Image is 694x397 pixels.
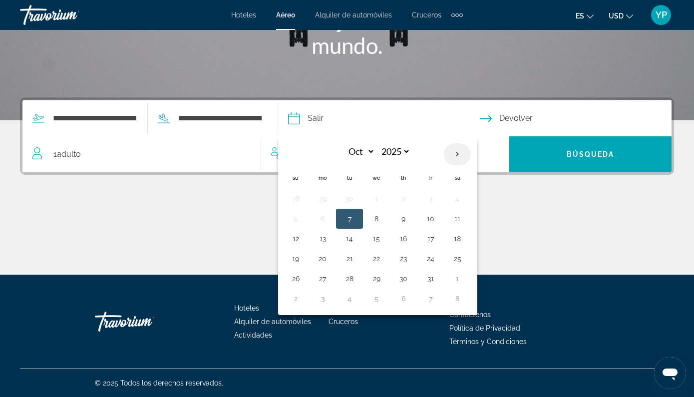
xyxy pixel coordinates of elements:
button: Day 5 [288,212,304,226]
select: Select month [343,143,375,160]
button: Day 18 [449,232,465,246]
button: Day 27 [315,272,331,286]
button: Day 23 [395,252,411,266]
button: Change language [576,8,594,23]
button: Search [509,136,672,172]
button: Day 17 [422,232,438,246]
a: Hoteles [231,11,256,19]
button: Day 4 [342,292,357,306]
span: es [576,12,584,20]
span: Búsqueda [567,150,615,158]
span: YP [656,10,667,20]
a: Aéreo [276,11,295,19]
iframe: Botón para iniciar la ventana de mensajería [654,357,686,389]
button: Select return date [480,100,672,136]
a: Términos y Condiciones [449,338,527,346]
table: Left calendar grid [282,143,471,309]
button: Day 8 [449,292,465,306]
button: Day 12 [288,232,304,246]
button: Day 30 [342,192,357,206]
button: Day 2 [395,192,411,206]
button: Change currency [609,8,633,23]
button: Day 7 [422,292,438,306]
button: Day 28 [288,192,304,206]
button: Day 19 [288,252,304,266]
button: Day 3 [422,192,438,206]
button: Day 14 [342,232,357,246]
span: Adulto [57,149,81,159]
span: 1 [53,147,81,161]
button: Day 10 [422,212,438,226]
button: Day 15 [368,232,384,246]
button: User Menu [648,4,674,25]
button: Day 21 [342,252,357,266]
button: Day 2 [288,292,304,306]
button: Day 1 [449,272,465,286]
button: Day 11 [449,212,465,226]
button: Day 3 [315,292,331,306]
span: Devolver [499,111,533,125]
button: Extra navigation items [451,7,463,23]
a: Travorium [20,2,120,28]
button: Day 28 [342,272,357,286]
button: Day 4 [449,192,465,206]
button: Day 1 [368,192,384,206]
select: Select year [378,143,410,160]
button: Next month [444,143,471,166]
a: Alquiler de automóviles [315,11,392,19]
a: Go Home [95,307,195,337]
button: Day 6 [315,212,331,226]
button: Day 26 [288,272,304,286]
button: Day 20 [315,252,331,266]
span: USD [609,12,624,20]
a: Hoteles [234,304,259,312]
a: Política de Privacidad [449,324,520,332]
button: Day 31 [422,272,438,286]
button: Day 25 [449,252,465,266]
button: Day 9 [395,212,411,226]
button: Day 30 [395,272,411,286]
a: Cruceros [329,318,358,326]
span: © 2025 Todos los derechos reservados. [95,379,223,387]
button: Day 29 [368,272,384,286]
button: Day 7 [342,212,357,226]
button: Day 8 [368,212,384,226]
a: Actividades [234,331,272,339]
button: Day 16 [395,232,411,246]
button: Day 22 [368,252,384,266]
a: Alquiler de automóviles [234,318,311,326]
button: Day 24 [422,252,438,266]
button: Day 6 [395,292,411,306]
a: Cruceros [412,11,441,19]
button: Day 5 [368,292,384,306]
button: Select depart date [288,100,480,136]
button: Day 29 [315,192,331,206]
div: Search widget [22,100,672,172]
button: Travelers: 1 adult, 0 children [22,136,509,172]
button: Day 13 [315,232,331,246]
